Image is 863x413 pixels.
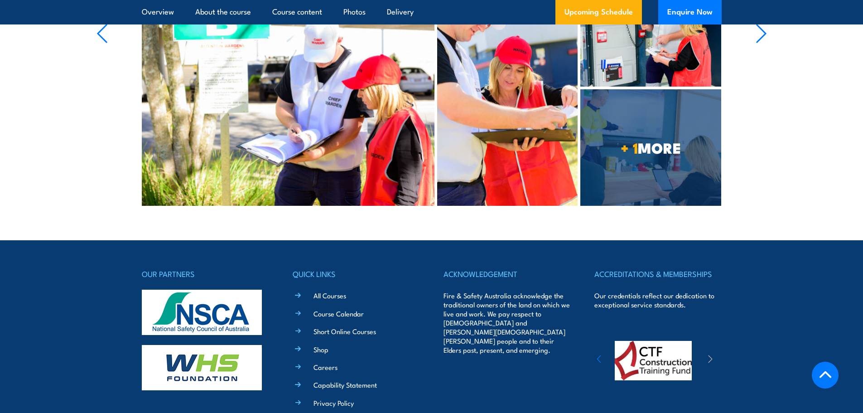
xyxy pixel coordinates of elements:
[580,89,721,206] a: + 1MORE
[142,345,262,390] img: whs-logo-footer
[313,380,377,389] a: Capability Statement
[313,345,328,354] a: Shop
[580,141,721,154] span: MORE
[444,267,570,280] h4: ACKNOWLEDGEMENT
[293,267,419,280] h4: QUICK LINKS
[612,341,692,380] img: CTF Logo_RGB
[313,398,354,408] a: Privacy Policy
[313,291,346,300] a: All Courses
[142,267,269,280] h4: OUR PARTNERS
[313,309,364,318] a: Course Calendar
[594,267,721,280] h4: ACCREDITATIONS & MEMBERSHIPS
[444,291,570,355] p: Fire & Safety Australia acknowledge the traditional owners of the land on which we live and work....
[594,291,721,309] p: Our credentials reflect our dedication to exceptional service standards.
[621,136,638,159] strong: + 1
[313,362,337,372] a: Careers
[313,326,376,336] a: Short Online Courses
[142,290,262,335] img: nsca-logo-footer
